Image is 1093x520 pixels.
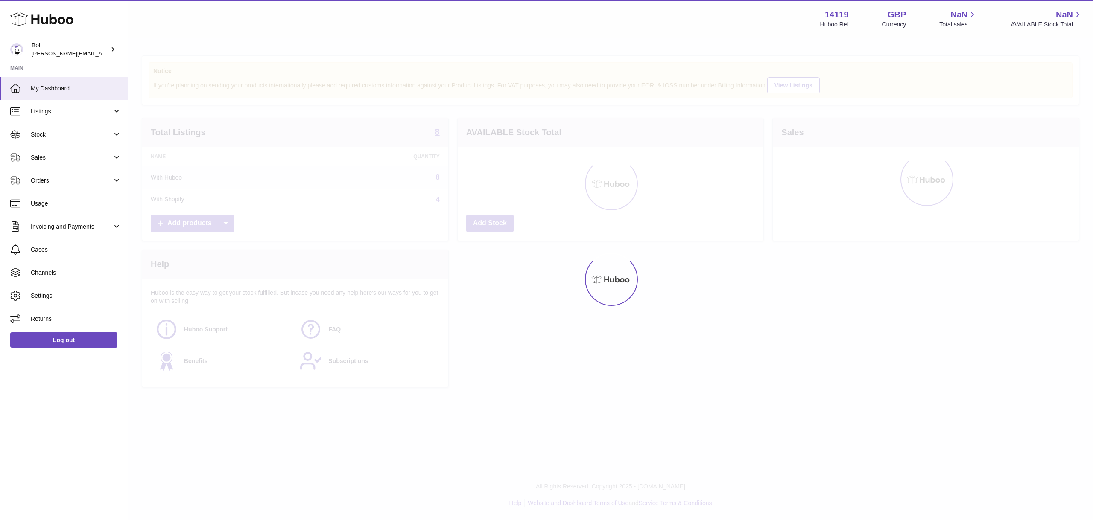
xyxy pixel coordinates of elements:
[31,223,112,231] span: Invoicing and Payments
[1056,9,1073,20] span: NaN
[31,154,112,162] span: Sales
[10,43,23,56] img: Scott.Sutcliffe@bolfoods.com
[888,9,906,20] strong: GBP
[32,50,217,57] span: [PERSON_NAME][EMAIL_ADDRESS][PERSON_NAME][DOMAIN_NAME]
[1011,9,1083,29] a: NaN AVAILABLE Stock Total
[31,200,121,208] span: Usage
[31,315,121,323] span: Returns
[31,84,121,93] span: My Dashboard
[31,246,121,254] span: Cases
[882,20,906,29] div: Currency
[31,292,121,300] span: Settings
[939,9,977,29] a: NaN Total sales
[10,332,117,348] a: Log out
[31,107,112,116] span: Listings
[950,9,967,20] span: NaN
[31,177,112,185] span: Orders
[1011,20,1083,29] span: AVAILABLE Stock Total
[32,41,108,58] div: Bol
[820,20,849,29] div: Huboo Ref
[825,9,849,20] strong: 14119
[31,269,121,277] span: Channels
[31,131,112,139] span: Stock
[939,20,977,29] span: Total sales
